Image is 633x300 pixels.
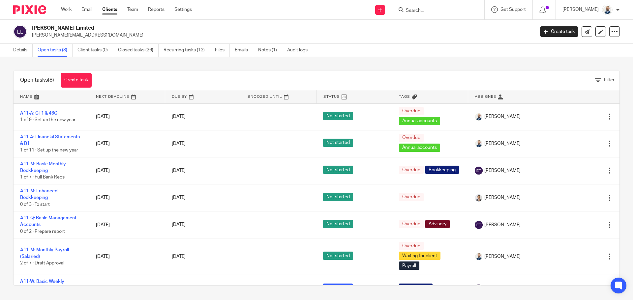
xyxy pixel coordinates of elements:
h1: Open tasks [20,77,54,84]
span: Not started [323,112,353,120]
img: Mark%20LI%20profiler%20(1).png [475,194,483,202]
input: Search [405,8,465,14]
span: [PERSON_NAME] [484,253,521,260]
span: [PERSON_NAME] [484,285,521,292]
span: [DATE] [172,168,186,173]
a: A11-W: Basic Weekly Bookkeeping [20,279,64,290]
td: [DATE] [89,211,165,238]
span: Overdue [399,242,424,250]
span: (8) [48,77,54,83]
td: [DATE] [89,130,165,157]
span: 0 of 2 · Prepare report [20,229,65,234]
a: Email [81,6,92,13]
span: 1 of 11 · Set up the new year [20,148,78,152]
span: 1 of 7 · Full Bank Recs [20,175,65,180]
a: A11-A: CT1 & 46G [20,111,57,116]
img: svg%3E [13,25,27,39]
td: [DATE] [89,103,165,130]
a: Reports [148,6,165,13]
span: Not started [323,220,353,228]
span: [DATE] [172,223,186,227]
span: In progress [323,284,353,292]
a: Files [215,44,230,57]
a: Recurring tasks (12) [164,44,210,57]
span: Bookkeeping [399,284,433,292]
span: Annual accounts [399,117,440,125]
span: [DATE] [172,195,186,200]
span: Overdue [399,220,424,228]
a: Notes (1) [258,44,282,57]
span: Not started [323,252,353,260]
span: Filter [604,78,615,82]
span: Overdue [399,107,424,115]
td: [DATE] [89,184,165,211]
a: Audit logs [287,44,313,57]
img: Mark%20LI%20profiler.png [475,253,483,260]
a: A11-M: Enhanced Bookkeeping [20,189,57,200]
span: [PERSON_NAME] [484,113,521,120]
img: Mark%20LI%20profiler.png [475,113,483,121]
a: A11-A: Financial Statements & B1 [20,135,80,146]
td: [DATE] [89,238,165,275]
span: Annual accounts [399,144,440,152]
span: Not started [323,193,353,201]
span: [DATE] [172,114,186,119]
img: Mark%20LI%20profiler.png [475,140,483,148]
span: [DATE] [172,254,186,259]
span: Payroll [399,261,419,270]
span: Not started [323,166,353,174]
span: Waiting for client [399,252,440,260]
span: [DATE] [172,141,186,146]
a: Closed tasks (26) [118,44,159,57]
img: Pixie [13,5,46,14]
a: A11-M: Basic Monthly Bookkeeping [20,162,66,173]
span: Get Support [500,7,526,12]
span: Overdue [399,193,424,201]
span: 0 of 3 · To start [20,202,50,207]
span: Snoozed Until [248,95,282,98]
a: A11-M: Monthly Payroll (Salaried) [20,248,69,259]
a: Work [61,6,72,13]
a: Details [13,44,33,57]
a: Client tasks (0) [77,44,113,57]
span: Bookkeeping [425,166,459,174]
img: svg%3E [475,167,483,175]
span: [PERSON_NAME] [484,222,521,228]
a: Open tasks (8) [38,44,73,57]
a: Create task [61,73,92,88]
a: Emails [235,44,253,57]
a: Clients [102,6,117,13]
img: svg%3E [475,221,483,229]
span: Overdue [399,134,424,142]
td: [DATE] [89,157,165,184]
span: Overdue [399,166,424,174]
span: 2 of 7 · Draft Approval [20,261,64,266]
img: svg%3E [475,285,483,292]
span: Tags [399,95,410,98]
h2: [PERSON_NAME] Limited [32,25,431,32]
span: Not started [323,139,353,147]
span: [PERSON_NAME] [484,194,521,201]
span: [PERSON_NAME] [484,167,521,174]
a: Create task [540,26,578,37]
a: A11-Q: Basic Management Accounts [20,216,76,227]
span: Status [323,95,340,98]
a: Settings [174,6,192,13]
a: Team [127,6,138,13]
span: 1 of 9 · Set up the new year [20,118,75,123]
p: [PERSON_NAME][EMAIL_ADDRESS][DOMAIN_NAME] [32,32,530,39]
p: [PERSON_NAME] [562,6,599,13]
span: Advisory [425,220,450,228]
img: Mark%20LI%20profiler.png [602,5,613,15]
span: [PERSON_NAME] [484,140,521,147]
